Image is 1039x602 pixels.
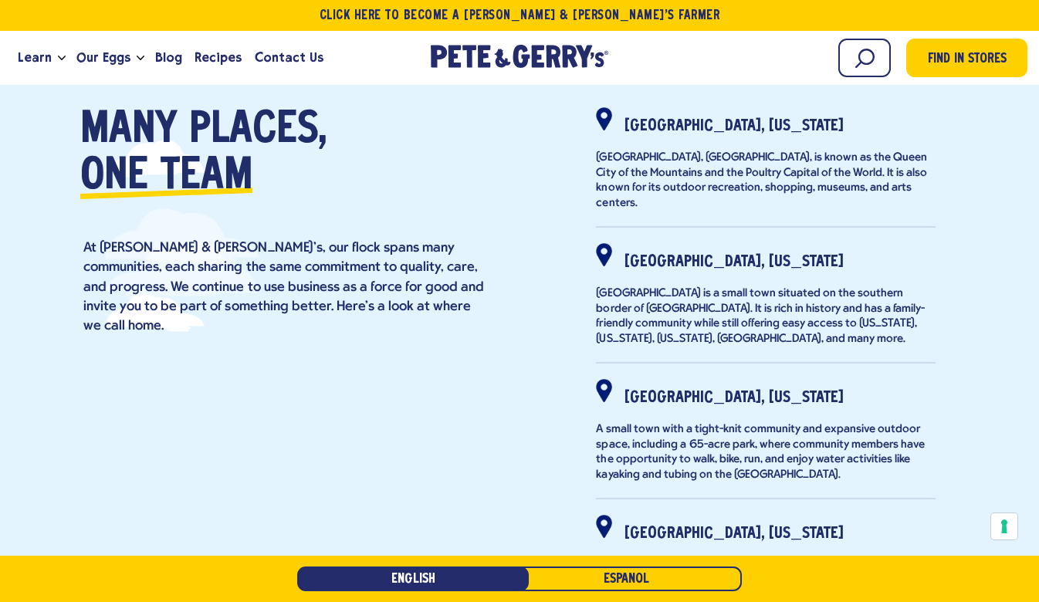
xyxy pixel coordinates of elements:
strong: [GEOGRAPHIC_DATA], [US_STATE] [624,526,844,541]
span: Find in Stores [928,49,1007,70]
strong: [GEOGRAPHIC_DATA], [US_STATE] [624,119,844,134]
a: Recipes [188,37,248,79]
p: [GEOGRAPHIC_DATA] is a small town situated on the southern border of [GEOGRAPHIC_DATA]. It is ric... [596,286,936,347]
input: Search [838,39,891,77]
a: English [297,566,529,591]
span: places, [190,107,327,154]
span: Blog [155,48,182,67]
span: Many [80,107,178,154]
p: A small town with a tight-knit community and expansive outdoor space, including a 65-acre park, w... [596,422,936,482]
a: Blog [149,37,188,79]
span: Contact Us [255,48,323,67]
a: Find in Stores [906,39,1027,77]
p: [GEOGRAPHIC_DATA], [GEOGRAPHIC_DATA], is known as the Queen City of the Mountains and the Poultry... [596,150,936,211]
button: Open the dropdown menu for Our Eggs [137,56,144,61]
a: Contact Us [249,37,330,79]
button: Your consent preferences for tracking technologies [991,513,1017,539]
span: Our Eggs [76,48,130,67]
span: Learn [18,48,52,67]
a: Español [510,566,742,591]
strong: [GEOGRAPHIC_DATA], [US_STATE] [624,255,844,269]
span: team [161,154,252,200]
a: Learn [12,37,58,79]
strong: [GEOGRAPHIC_DATA], [US_STATE] [624,391,844,405]
a: Our Eggs [70,37,137,79]
span: one [80,154,148,200]
span: Recipes [195,48,242,67]
button: Open the dropdown menu for Learn [58,56,66,61]
p: At [PERSON_NAME] & [PERSON_NAME]'s, our flock spans many communities, each sharing the same commi... [83,238,485,336]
